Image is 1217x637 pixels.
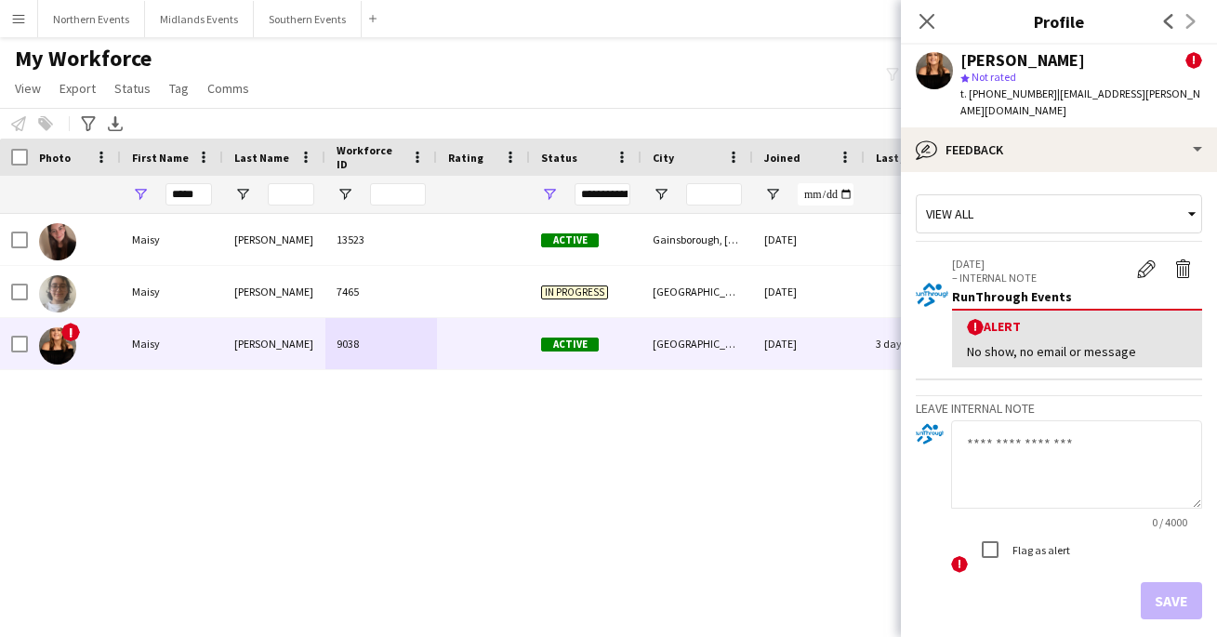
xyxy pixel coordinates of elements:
span: Workforce ID [337,143,403,171]
app-action-btn: Advanced filters [77,113,99,135]
div: 9038 [325,318,437,369]
input: Last Name Filter Input [268,183,314,206]
input: City Filter Input [686,183,742,206]
div: [PERSON_NAME] [223,318,325,369]
span: Not rated [972,70,1016,84]
button: Northern Events [38,1,145,37]
div: [PERSON_NAME] [223,214,325,265]
span: Status [541,151,577,165]
div: [PERSON_NAME] [960,52,1085,69]
span: | [EMAIL_ADDRESS][PERSON_NAME][DOMAIN_NAME] [960,86,1200,117]
label: Flag as alert [1009,543,1070,557]
span: Comms [207,80,249,97]
span: Photo [39,151,71,165]
app-action-btn: Export XLSX [104,113,126,135]
div: [DATE] [753,318,865,369]
div: No show, no email or message [967,343,1187,360]
span: ! [967,319,984,336]
a: View [7,76,48,100]
div: [DATE] [753,266,865,317]
a: Export [52,76,103,100]
button: Open Filter Menu [234,186,251,203]
span: Active [541,338,599,352]
div: [GEOGRAPHIC_DATA] [642,318,753,369]
button: Southern Events [254,1,362,37]
div: 7465 [325,266,437,317]
div: Maisy [121,318,223,369]
p: [DATE] [952,257,1128,271]
span: Joined [764,151,800,165]
div: [GEOGRAPHIC_DATA] [642,266,753,317]
span: Last Name [234,151,289,165]
span: First Name [132,151,189,165]
div: Feedback [901,127,1217,172]
span: ! [61,323,80,341]
span: City [653,151,674,165]
div: Alert [967,318,1187,336]
span: View [15,80,41,97]
button: Open Filter Menu [653,186,669,203]
div: 13523 [325,214,437,265]
h3: Leave internal note [916,400,1202,417]
span: Status [114,80,151,97]
h3: Profile [901,9,1217,33]
span: In progress [541,285,608,299]
input: Joined Filter Input [798,183,853,206]
p: – INTERNAL NOTE [952,271,1128,285]
input: First Name Filter Input [165,183,212,206]
button: Open Filter Menu [764,186,781,203]
img: Maisy Evans [39,223,76,260]
span: ! [1185,52,1202,69]
a: Tag [162,76,196,100]
input: Workforce ID Filter Input [370,183,426,206]
a: Status [107,76,158,100]
div: Maisy [121,266,223,317]
img: Maisy Wilks [39,327,76,365]
div: 3 days [865,318,976,369]
span: 0 / 4000 [1137,515,1202,529]
button: Open Filter Menu [337,186,353,203]
div: RunThrough Events [952,288,1202,305]
div: [PERSON_NAME] [223,266,325,317]
div: Gainsborough, [PERSON_NAME] [642,214,753,265]
span: My Workforce [15,45,152,73]
img: Maisy Kang [39,275,76,312]
span: ! [951,556,968,573]
span: t. [PHONE_NUMBER] [960,86,1057,100]
span: Rating [448,151,483,165]
div: Maisy [121,214,223,265]
button: Open Filter Menu [132,186,149,203]
button: Open Filter Menu [541,186,558,203]
a: Comms [200,76,257,100]
span: View all [926,206,973,222]
span: Tag [169,80,189,97]
span: Active [541,233,599,247]
span: Last job [876,151,918,165]
div: [DATE] [753,214,865,265]
span: Export [60,80,96,97]
button: Midlands Events [145,1,254,37]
